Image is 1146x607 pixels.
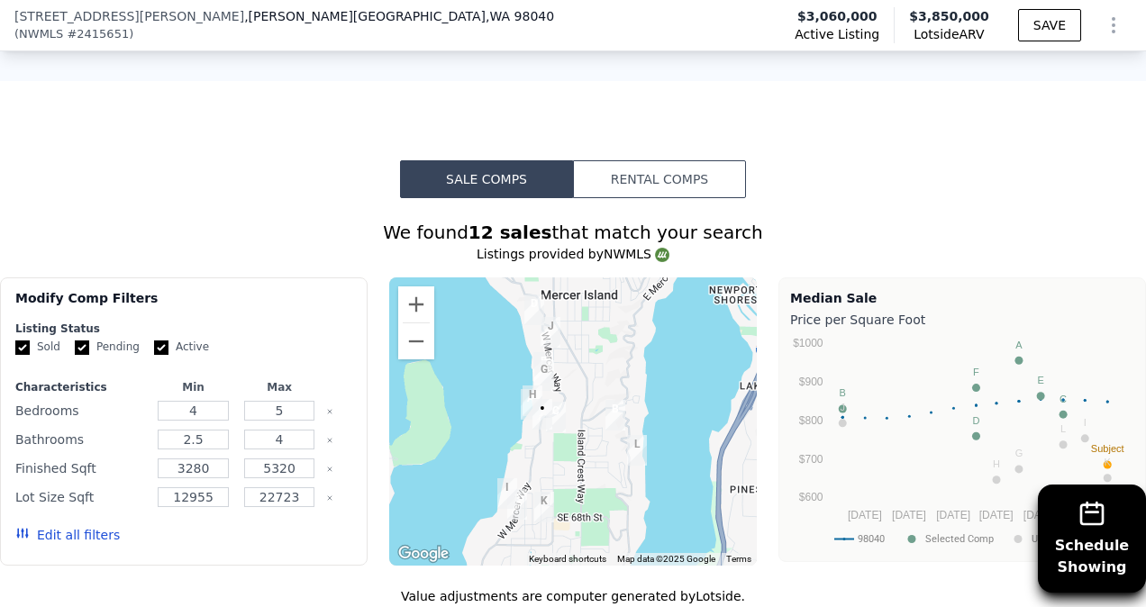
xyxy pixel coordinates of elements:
text: J [840,402,845,412]
input: Active [154,340,168,355]
span: $3,850,000 [909,9,989,23]
button: Zoom in [398,286,434,322]
strong: 12 sales [468,222,552,243]
text: D [972,415,979,426]
div: 6014 E Mercer Way [620,428,654,473]
div: Min [154,380,233,394]
div: Median Sale [790,289,1134,307]
text: C [1060,394,1067,404]
a: Open this area in Google Maps (opens a new window) [394,542,453,566]
div: Max [240,380,319,394]
div: Listing Status [15,322,352,336]
button: Clear [326,466,333,473]
text: [DATE] [892,509,926,521]
div: 8121 SE 44th St [517,287,551,332]
div: 4553 84th Ave SE [533,310,568,355]
text: $800 [799,414,823,427]
div: 5340 W Mercer Way [525,392,559,437]
text: $900 [799,376,823,388]
button: Keyboard shortcuts [529,553,606,566]
div: 9166 Parkwood Ridge Rd [598,393,632,438]
span: Lotside ARV [909,25,989,43]
input: Sold [15,340,30,355]
a: Terms [726,554,751,564]
svg: A chart. [790,332,1131,557]
div: 8207 SE 48th St [526,345,560,390]
span: Map data ©2025 Google [617,554,715,564]
text: [DATE] [936,509,970,521]
span: # 2415651 [67,25,129,43]
button: Rental Comps [573,160,746,198]
div: 8 Shore Ln [490,471,524,516]
button: Clear [326,494,333,502]
text: G [1015,448,1023,458]
button: SAVE [1018,9,1081,41]
div: Characteristics [15,380,147,394]
span: , WA 98040 [486,9,554,23]
span: [STREET_ADDRESS][PERSON_NAME] [14,7,244,25]
text: E [1037,375,1043,385]
text: [DATE] [848,509,882,521]
text: [DATE] [979,509,1014,521]
text: A [1015,340,1023,350]
div: Modify Comp Filters [15,289,352,322]
text: Unselected Comp [1032,533,1111,545]
img: NWMLS Logo [655,248,669,262]
label: Sold [15,340,60,355]
text: L [1060,423,1066,434]
label: Active [154,340,209,355]
label: Pending [75,340,140,355]
div: 5243 Forest Ave SE [515,378,550,423]
button: Sale Comps [400,160,573,198]
text: I [1084,417,1087,428]
div: 5263 Forest Ave SE [514,382,548,427]
button: Show Options [1096,7,1132,43]
div: Finished Sqft [15,456,147,481]
button: Clear [326,437,333,444]
text: H [993,458,1000,469]
img: Google [394,542,453,566]
text: Selected Comp [925,533,994,545]
text: K [1105,457,1112,467]
button: Zoom out [398,323,434,359]
div: Bathrooms [15,427,147,452]
button: Clear [326,408,333,415]
button: ScheduleShowing [1038,485,1146,593]
text: Subject [1091,443,1124,454]
text: [DATE] [1023,509,1058,521]
text: $600 [799,491,823,503]
div: Bedrooms [15,398,147,423]
text: 98040 [858,533,885,545]
div: Lot Size Sqft [15,485,147,510]
div: 6805 83rd Ave SE [527,485,561,530]
div: ( ) [14,25,133,43]
span: $3,060,000 [797,7,878,25]
div: 4897 Forest Ave SE [527,353,561,398]
span: Active Listing [795,25,879,43]
span: , [PERSON_NAME][GEOGRAPHIC_DATA] [244,7,554,25]
text: $1000 [793,337,823,349]
div: Price per Square Foot [790,307,1134,332]
text: F [973,367,979,377]
span: NWMLS [19,25,63,43]
input: Pending [75,340,89,355]
button: Edit all filters [15,526,120,544]
text: $700 [799,453,823,466]
text: B [840,387,846,398]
